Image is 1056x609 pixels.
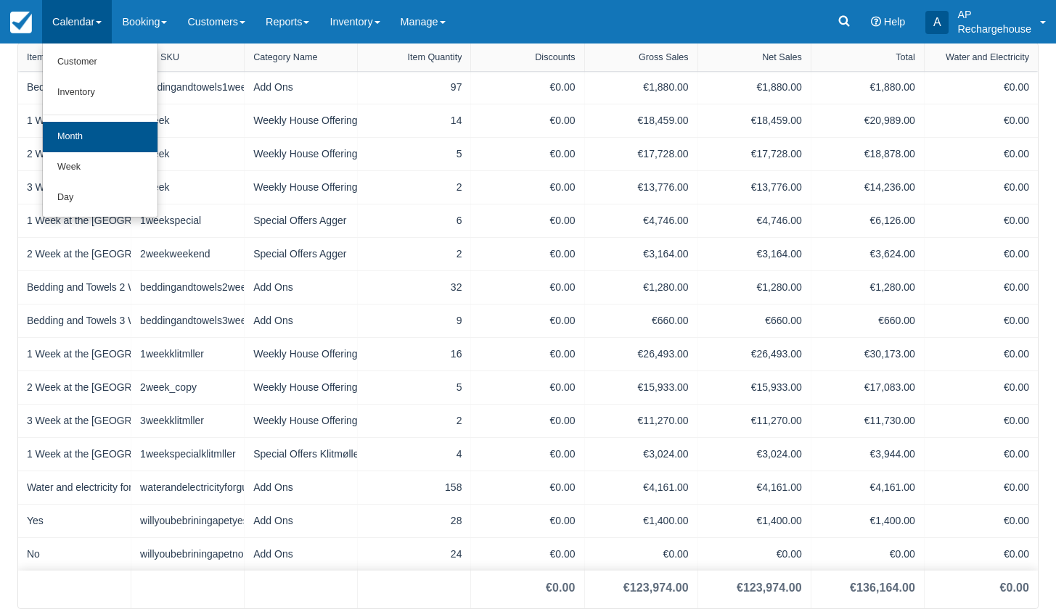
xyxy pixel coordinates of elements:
div: €0.00 [480,447,575,462]
div: Special Offers Agger [253,246,348,262]
div: €1,880.00 [707,80,802,95]
div: €4,746.00 [594,213,689,228]
p: Rechargehouse [957,22,1031,36]
div: €0.00 [933,113,1029,128]
div: €3,164.00 [707,246,802,262]
div: €1,280.00 [820,280,915,295]
div: 16 [367,347,462,362]
div: €17,728.00 [594,146,689,162]
div: €0.00 [480,547,575,562]
div: €0.00 [594,547,689,562]
div: Weekly House Offering Agger [253,146,348,162]
div: 1weekspecial [140,213,235,228]
div: 9 [367,313,462,328]
div: €1,400.00 [594,513,689,529]
div: €18,459.00 [707,113,802,128]
a: 1 Week at the [GEOGRAPHIC_DATA] in [GEOGRAPHIC_DATA] [27,447,315,462]
div: €660.00 [820,313,915,328]
div: €0.00 [933,313,1029,328]
div: €15,933.00 [707,380,802,395]
div: €3,024.00 [594,447,689,462]
div: Category Name [253,52,317,62]
div: €26,493.00 [707,347,802,362]
a: Customer [43,47,157,78]
div: 2week_copy [140,380,235,395]
div: €123,974.00 [737,579,802,597]
div: €0.00 [480,380,575,395]
div: €4,161.00 [820,480,915,495]
div: €0.00 [707,547,802,562]
div: 1weekspecialklitmller [140,447,235,462]
div: €6,126.00 [820,213,915,228]
div: Weekly House Offering Agger [253,180,348,195]
div: Item Quantity [408,52,462,62]
div: Add Ons [253,513,348,529]
div: €0.00 [933,213,1029,228]
div: beddingandtowels2week [140,280,235,295]
div: €30,173.00 [820,347,915,362]
div: €0.00 [480,213,575,228]
a: Month [43,122,157,152]
div: €4,161.00 [707,480,802,495]
div: Weekly House Offering Agger [253,113,348,128]
div: Add Ons [253,313,348,328]
div: 2 [367,180,462,195]
div: €1,880.00 [594,80,689,95]
div: 3week [140,180,235,195]
div: 1week [140,113,235,128]
div: €11,730.00 [820,413,915,428]
div: 2weekweekend [140,246,235,262]
div: 4 [367,447,462,462]
div: €0.00 [933,413,1029,428]
a: 2 Week at the [GEOGRAPHIC_DATA] in [GEOGRAPHIC_DATA] [27,146,315,162]
div: €0.00 [480,180,575,195]
a: Bedding and Towels 1 Week [27,80,153,95]
div: €0.00 [480,480,575,495]
div: Add Ons [253,280,348,295]
div: 3weekklitmller [140,413,235,428]
a: 1 Week at the [GEOGRAPHIC_DATA] in [GEOGRAPHIC_DATA] [27,347,315,362]
a: 1 Week at the [GEOGRAPHIC_DATA] in [GEOGRAPHIC_DATA] [27,213,315,228]
div: €13,776.00 [594,180,689,195]
div: €0.00 [933,280,1029,295]
div: Weekly House Offering Klitmøller [253,347,348,362]
div: €14,236.00 [820,180,915,195]
div: €0.00 [933,246,1029,262]
div: 158 [367,480,462,495]
div: €0.00 [933,80,1029,95]
div: €0.00 [480,113,575,128]
a: 3 Week at the [GEOGRAPHIC_DATA] in [GEOGRAPHIC_DATA] [27,180,315,195]
a: Yes [27,513,44,529]
div: Special Offers Agger [253,213,348,228]
div: Special Offers Klitmøller [253,447,348,462]
div: 2 [367,246,462,262]
ul: Calendar [42,43,158,217]
div: €1,880.00 [820,80,915,95]
a: Bedding and Towels 2 Week [27,280,153,295]
div: €11,270.00 [594,413,689,428]
div: Item SKU [140,52,179,62]
div: 97 [367,80,462,95]
div: Total [896,52,915,62]
div: 6 [367,213,462,228]
div: €11,270.00 [707,413,802,428]
div: 5 [367,146,462,162]
div: A [925,11,949,34]
a: 3 Week at the [GEOGRAPHIC_DATA] in [GEOGRAPHIC_DATA] [27,413,315,428]
i: Help [871,17,881,27]
div: €13,776.00 [707,180,802,195]
div: €1,280.00 [707,280,802,295]
div: 14 [367,113,462,128]
div: €1,280.00 [594,280,689,295]
div: Add Ons [253,480,348,495]
div: €0.00 [933,547,1029,562]
div: €0.00 [933,146,1029,162]
div: Item Name [27,52,72,62]
a: 2 Week at the [GEOGRAPHIC_DATA] in [GEOGRAPHIC_DATA] [27,246,315,262]
div: 32 [367,280,462,295]
div: €18,459.00 [594,113,689,128]
div: €17,728.00 [707,146,802,162]
div: willyoubebriningapetno [140,547,235,562]
a: Day [43,183,157,213]
div: €3,024.00 [707,447,802,462]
